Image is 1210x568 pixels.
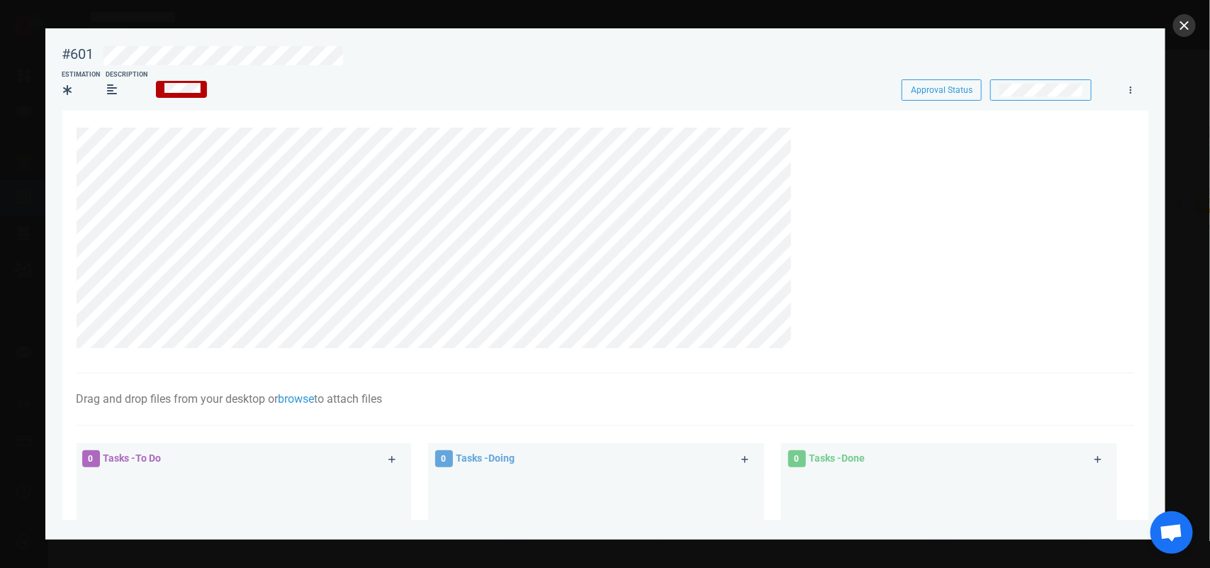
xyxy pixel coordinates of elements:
button: close [1173,14,1196,37]
span: 0 [435,450,453,467]
div: Estimation [62,70,101,80]
div: Description [106,70,148,80]
a: browse [279,392,315,406]
div: Aprire la chat [1150,511,1193,554]
span: Tasks - Doing [456,452,515,464]
div: #601 [62,45,94,63]
span: 0 [788,450,806,467]
button: Approval Status [902,79,982,101]
span: Drag and drop files from your desktop or [77,392,279,406]
span: 0 [82,450,100,467]
span: Tasks - To Do [103,452,162,464]
span: to attach files [315,392,383,406]
span: Tasks - Done [810,452,866,464]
